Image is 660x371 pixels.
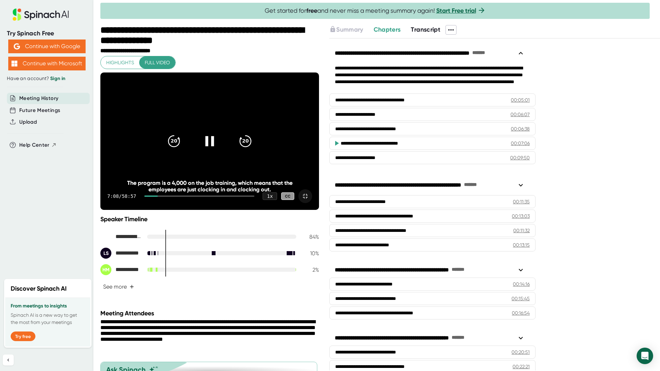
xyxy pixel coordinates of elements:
[130,284,134,290] span: +
[7,30,87,37] div: Try Spinach Free
[281,192,294,200] div: CC
[513,227,530,234] div: 00:11:32
[11,284,67,293] h2: Discover Spinach AI
[8,57,86,70] button: Continue with Microsoft
[145,58,170,67] span: Full video
[510,154,530,161] div: 00:09:50
[374,25,401,34] button: Chapters
[19,141,49,149] span: Help Center
[139,56,175,69] button: Full video
[3,355,14,366] button: Collapse sidebar
[100,264,111,275] div: HM
[263,192,277,200] div: 1 x
[512,213,530,220] div: 00:13:03
[100,281,137,293] button: See more+
[513,198,530,205] div: 00:11:35
[100,215,319,223] div: Speaker Timeline
[637,348,653,364] div: Open Intercom Messenger
[11,331,35,341] button: Try free
[511,295,530,302] div: 00:15:45
[100,248,111,259] div: LS
[329,25,363,34] button: Summary
[511,140,530,147] div: 00:07:06
[122,180,297,193] div: The program is a 4,000 on the job training, which means that the employees are just clocking in a...
[436,7,476,14] a: Start Free trial
[513,241,530,248] div: 00:13:15
[100,231,111,242] div: HD
[302,234,319,240] div: 84 %
[511,349,530,356] div: 00:20:51
[510,111,530,118] div: 00:06:07
[302,267,319,273] div: 2 %
[511,97,530,103] div: 00:05:01
[374,26,401,33] span: Chapters
[329,25,373,35] div: Upgrade to access
[106,58,134,67] span: Highlights
[336,26,363,33] span: Summary
[107,193,136,199] div: 7:08 / 58:57
[8,40,86,53] button: Continue with Google
[513,281,530,288] div: 00:14:16
[101,56,140,69] button: Highlights
[306,7,317,14] b: free
[19,106,60,114] button: Future Meetings
[512,310,530,316] div: 00:16:54
[11,312,85,326] p: Spinach AI is a new way to get the most from your meetings
[411,25,440,34] button: Transcript
[11,303,85,309] h3: From meetings to insights
[19,141,57,149] button: Help Center
[513,363,530,370] div: 00:22:21
[14,43,20,49] img: Aehbyd4JwY73AAAAAElFTkSuQmCC
[411,26,440,33] span: Transcript
[19,94,58,102] button: Meeting History
[302,250,319,257] div: 10 %
[265,7,486,15] span: Get started for and never miss a meeting summary again!
[50,76,65,81] a: Sign in
[100,310,321,317] div: Meeting Attendees
[19,118,37,126] button: Upload
[511,125,530,132] div: 00:06:38
[7,76,87,82] div: Have an account?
